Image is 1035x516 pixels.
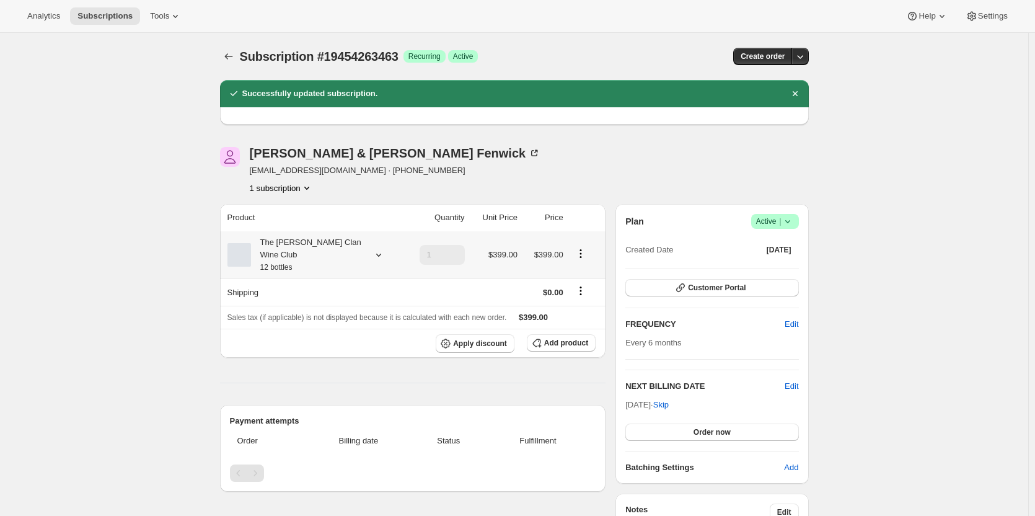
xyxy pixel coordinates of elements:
[250,147,541,159] div: [PERSON_NAME] & [PERSON_NAME] Fenwick
[785,380,798,393] button: Edit
[402,204,468,231] th: Quantity
[625,338,681,347] span: Every 6 months
[307,435,410,447] span: Billing date
[625,215,644,228] h2: Plan
[27,11,60,21] span: Analytics
[625,279,798,296] button: Customer Portal
[767,245,791,255] span: [DATE]
[958,7,1015,25] button: Settings
[527,334,596,352] button: Add product
[779,216,781,226] span: |
[417,435,480,447] span: Status
[756,215,794,228] span: Active
[70,7,140,25] button: Subscriptions
[625,424,798,441] button: Order now
[759,241,799,259] button: [DATE]
[544,338,588,348] span: Add product
[488,250,517,259] span: $399.00
[242,87,378,100] h2: Successfully updated subscription.
[784,461,798,474] span: Add
[543,288,563,297] span: $0.00
[521,204,567,231] th: Price
[978,11,1008,21] span: Settings
[251,236,363,274] div: The [PERSON_NAME] Clan Wine Club
[777,314,806,334] button: Edit
[741,51,785,61] span: Create order
[408,51,441,61] span: Recurring
[625,244,673,256] span: Created Date
[899,7,955,25] button: Help
[785,318,798,331] span: Edit
[625,400,669,409] span: [DATE] ·
[220,147,240,167] span: Peter & Leslie Fenwick
[250,182,313,194] button: Product actions
[625,461,784,474] h6: Batching Settings
[733,48,792,65] button: Create order
[220,278,403,306] th: Shipping
[469,204,521,231] th: Unit Price
[625,318,785,331] h2: FREQUENCY
[20,7,68,25] button: Analytics
[534,250,563,259] span: $399.00
[786,85,804,102] button: Dismiss notification
[240,50,399,63] span: Subscription #19454263463
[918,11,935,21] span: Help
[519,313,548,322] span: $399.00
[453,339,507,349] span: Apply discount
[230,465,596,482] nav: Pagination
[230,427,304,455] th: Order
[260,263,293,272] small: 12 bottles
[653,399,669,411] span: Skip
[227,313,507,322] span: Sales tax (if applicable) is not displayed because it is calculated with each new order.
[143,7,189,25] button: Tools
[220,48,237,65] button: Subscriptions
[694,427,731,437] span: Order now
[488,435,588,447] span: Fulfillment
[453,51,473,61] span: Active
[571,284,591,298] button: Shipping actions
[646,395,676,415] button: Skip
[777,458,806,478] button: Add
[436,334,514,353] button: Apply discount
[220,204,403,231] th: Product
[571,247,591,260] button: Product actions
[250,164,541,177] span: [EMAIL_ADDRESS][DOMAIN_NAME] · [PHONE_NUMBER]
[230,415,596,427] h2: Payment attempts
[625,380,785,393] h2: NEXT BILLING DATE
[150,11,169,21] span: Tools
[688,283,746,293] span: Customer Portal
[77,11,133,21] span: Subscriptions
